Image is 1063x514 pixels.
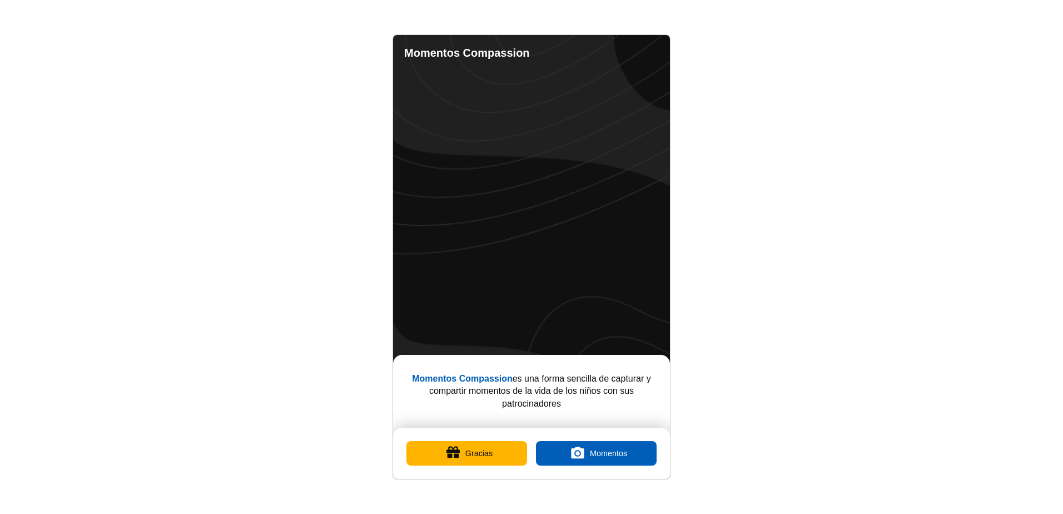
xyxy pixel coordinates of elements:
[592,42,614,64] a: Completed Moments
[406,441,527,466] button: Gracias
[412,374,512,383] b: Momentos Compassion
[614,42,637,64] a: Contacto
[411,373,652,410] p: es una forma sencilla de capturar y compartir momentos de la vida de los niños con sus patrocinad...
[637,42,659,64] a: Ajustes
[404,47,530,59] b: Momentos Compassion
[536,441,657,466] label: Momentos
